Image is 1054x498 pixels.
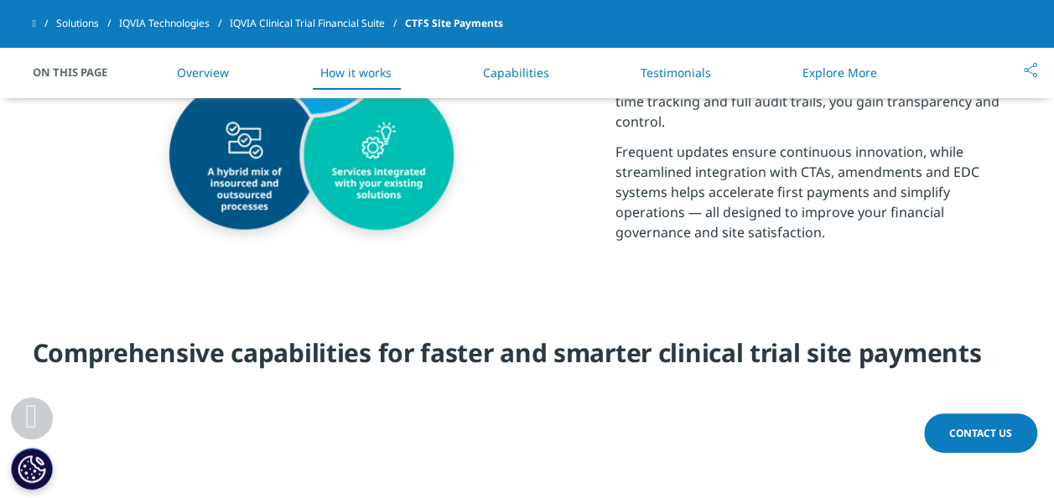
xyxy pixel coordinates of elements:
span: On This Page [33,64,125,80]
a: Overview [177,65,229,80]
span: Contact Us [949,426,1012,440]
span: CTFS Site Payments [405,8,503,39]
a: Contact Us [924,413,1037,453]
a: Solutions [56,8,119,39]
a: Testimonials [641,65,711,80]
a: How it works [320,65,392,80]
p: Frequent updates ensure continuous innovation, while streamlined integration with CTAs, amendment... [615,142,1022,252]
button: Cookies Settings [11,448,53,490]
a: IQVIA Technologies [119,8,230,39]
a: Explore More [802,65,877,80]
h4: Comprehensive capabilities for faster and smarter clinical trial site payments [33,336,1022,382]
a: IQVIA Clinical Trial Financial Suite [230,8,405,39]
a: Capabilities [483,65,549,80]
